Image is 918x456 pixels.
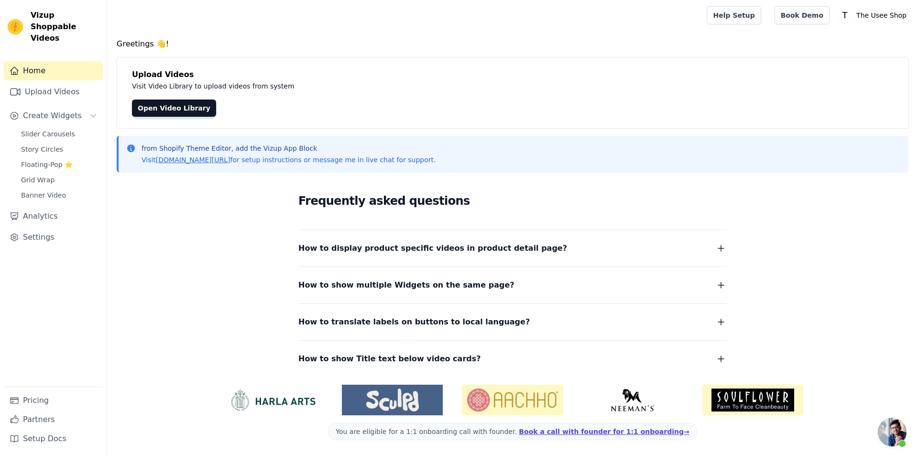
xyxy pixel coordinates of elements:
span: How to show multiple Widgets on the same page? [298,278,514,292]
span: Slider Carousels [21,129,75,139]
a: Open Video Library [132,100,216,117]
a: Home [4,61,103,80]
button: How to translate labels on buttons to local language? [298,315,727,329]
p: Visit Video Library to upload videos from system [132,80,560,92]
a: Partners [4,410,103,429]
a: Analytics [4,207,103,226]
span: How to show Title text below video cards? [298,352,481,366]
span: How to display product specific videos in product detail page? [298,242,567,255]
span: Vizup Shoppable Videos [31,10,99,44]
img: Neeman's [582,389,683,412]
a: Book Demo [775,6,830,24]
text: T [842,11,848,20]
span: How to translate labels on buttons to local language? [298,315,530,329]
p: from Shopify Theme Editor, add the Vizup App Block [142,144,436,153]
a: Floating-Pop ⭐ [15,158,103,171]
img: HarlaArts [222,389,323,412]
a: Settings [4,228,103,247]
span: Create Widgets [23,110,82,122]
span: Story Circles [21,145,63,154]
div: Open chat [878,418,907,446]
a: [DOMAIN_NAME][URL] [156,156,230,164]
a: Grid Wrap [15,173,103,187]
button: T The Usee Shop [837,7,910,24]
a: Story Circles [15,143,103,156]
h4: Upload Videos [132,69,893,80]
a: Slider Carousels [15,127,103,141]
button: How to show multiple Widgets on the same page? [298,278,727,292]
a: Book a call with founder for 1:1 onboarding [519,428,689,435]
span: Grid Wrap [21,175,55,185]
img: Soulflower [702,385,803,415]
a: Pricing [4,391,103,410]
p: The Usee Shop [852,7,910,24]
a: Banner Video [15,189,103,202]
button: How to display product specific videos in product detail page? [298,242,727,255]
img: Vizup [8,19,23,34]
img: Aachho [462,385,563,415]
h4: Greetings 👋! [117,38,908,50]
span: Floating-Pop ⭐ [21,160,73,169]
button: Create Widgets [4,106,103,125]
a: Upload Videos [4,82,103,101]
button: How to show Title text below video cards? [298,352,727,366]
h2: Frequently asked questions [298,191,727,211]
a: Help Setup [707,6,761,24]
a: Setup Docs [4,429,103,448]
p: Visit for setup instructions or message me in live chat for support. [142,155,436,165]
span: Banner Video [21,190,66,200]
img: Sculpd US [342,389,443,412]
